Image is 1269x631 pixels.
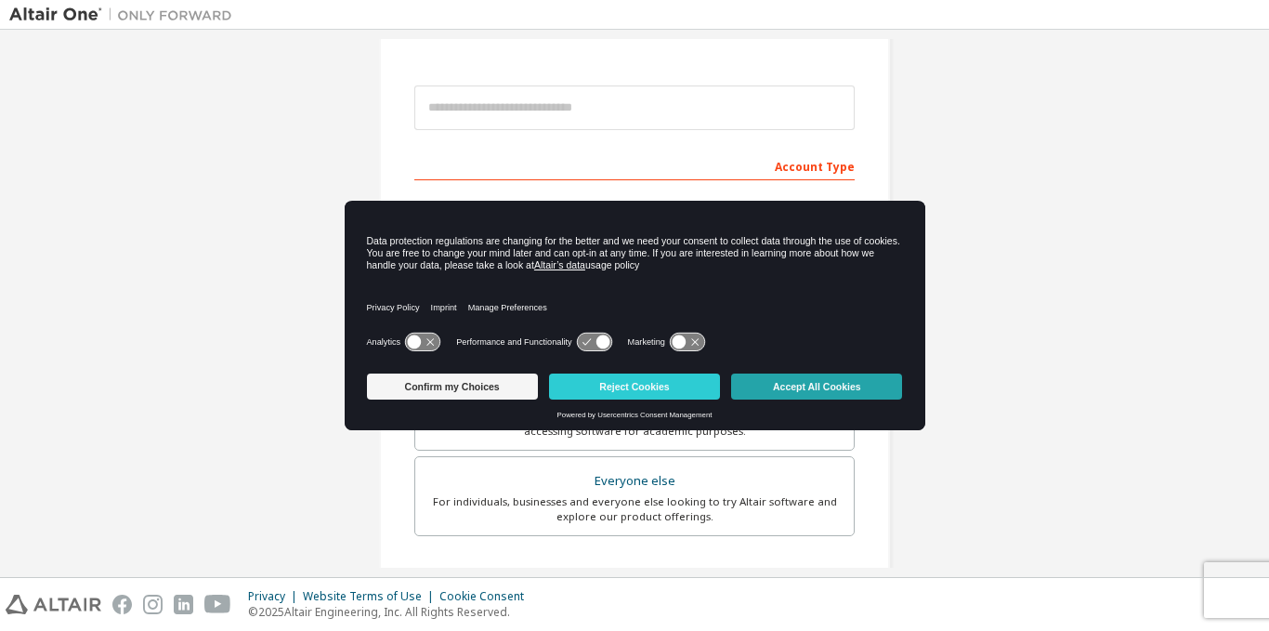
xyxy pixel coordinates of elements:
[303,589,439,604] div: Website Terms of Use
[426,468,843,494] div: Everyone else
[248,589,303,604] div: Privacy
[143,595,163,614] img: instagram.svg
[414,151,855,180] div: Account Type
[174,595,193,614] img: linkedin.svg
[248,604,535,620] p: © 2025 Altair Engineering, Inc. All Rights Reserved.
[112,595,132,614] img: facebook.svg
[414,564,855,594] div: Your Profile
[439,589,535,604] div: Cookie Consent
[426,494,843,524] div: For individuals, businesses and everyone else looking to try Altair software and explore our prod...
[9,6,242,24] img: Altair One
[6,595,101,614] img: altair_logo.svg
[204,595,231,614] img: youtube.svg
